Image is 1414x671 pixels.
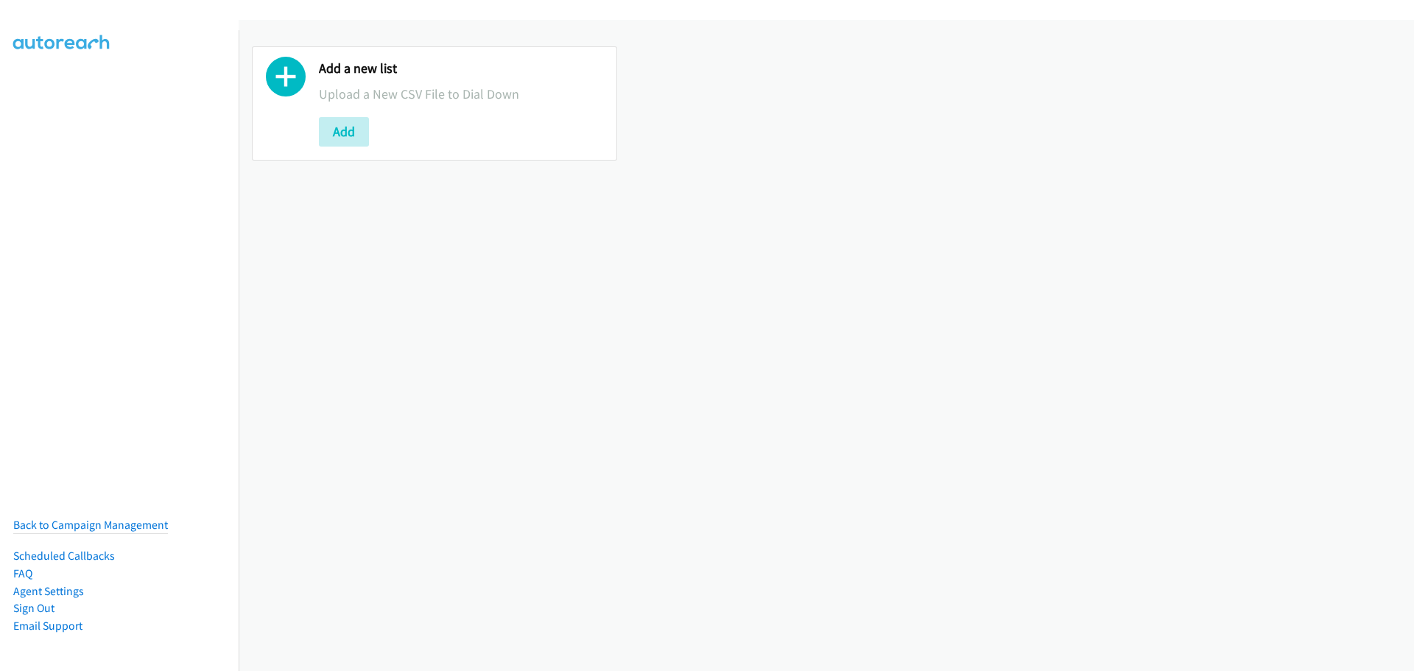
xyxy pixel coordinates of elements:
[13,518,168,532] a: Back to Campaign Management
[319,84,603,104] p: Upload a New CSV File to Dial Down
[13,619,82,633] a: Email Support
[13,566,32,580] a: FAQ
[13,601,54,615] a: Sign Out
[13,549,115,563] a: Scheduled Callbacks
[13,584,84,598] a: Agent Settings
[319,117,369,147] button: Add
[319,60,603,77] h2: Add a new list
